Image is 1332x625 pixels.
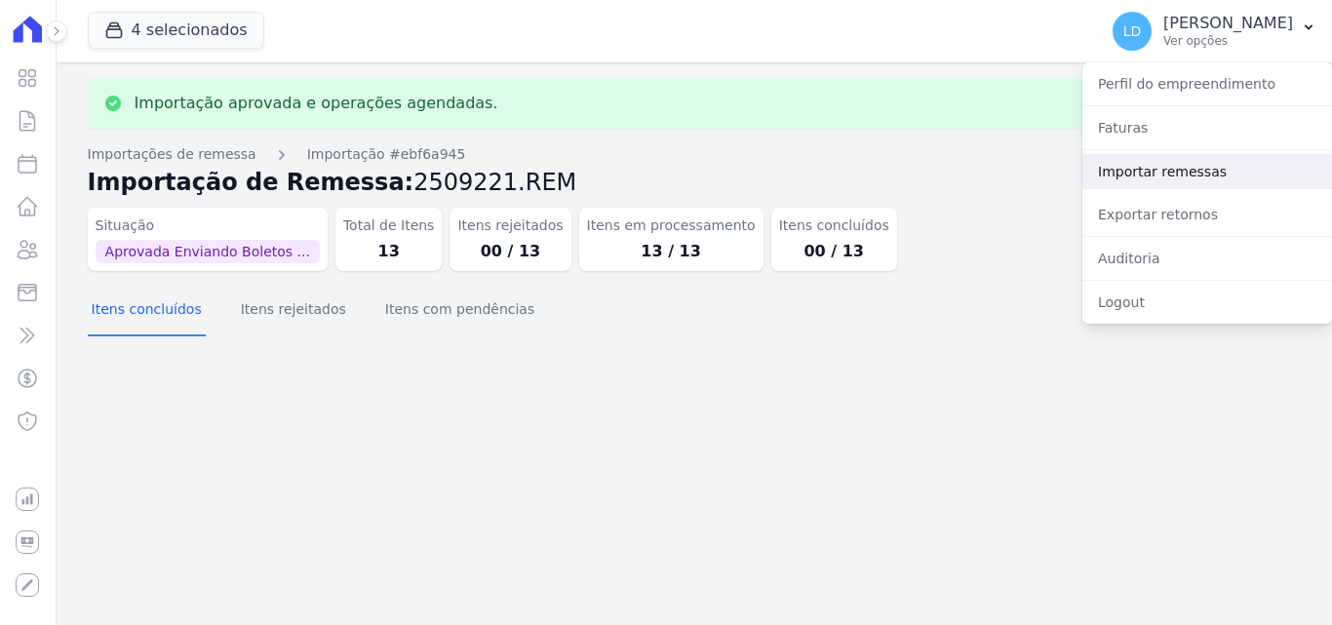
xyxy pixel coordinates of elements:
button: LD [PERSON_NAME] Ver opções [1097,4,1332,59]
dt: Total de Itens [343,215,435,236]
dt: Situação [96,215,320,236]
p: Importação aprovada e operações agendadas. [135,94,498,113]
span: Aprovada Enviando Boletos ... [96,240,320,263]
p: [PERSON_NAME] [1163,14,1293,33]
a: Importar remessas [1082,154,1332,189]
dt: Itens concluídos [779,215,889,236]
a: Logout [1082,285,1332,320]
span: 2509221.REM [413,169,576,196]
a: Importações de remessa [88,144,256,165]
dd: 00 / 13 [779,240,889,263]
dd: 13 [343,240,435,263]
a: Perfil do empreendimento [1082,66,1332,101]
p: Ver opções [1163,33,1293,49]
dt: Itens em processamento [587,215,756,236]
dd: 13 / 13 [587,240,756,263]
dt: Itens rejeitados [457,215,563,236]
a: Auditoria [1082,241,1332,276]
span: LD [1123,24,1142,38]
button: 4 selecionados [88,12,264,49]
a: Exportar retornos [1082,197,1332,232]
a: Importação #ebf6a945 [307,144,466,165]
button: Itens concluídos [88,286,206,336]
button: Itens com pendências [381,286,538,336]
button: Itens rejeitados [237,286,350,336]
h2: Importação de Remessa: [88,165,1301,200]
nav: Breadcrumb [88,144,1301,165]
dd: 00 / 13 [457,240,563,263]
a: Faturas [1082,110,1332,145]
